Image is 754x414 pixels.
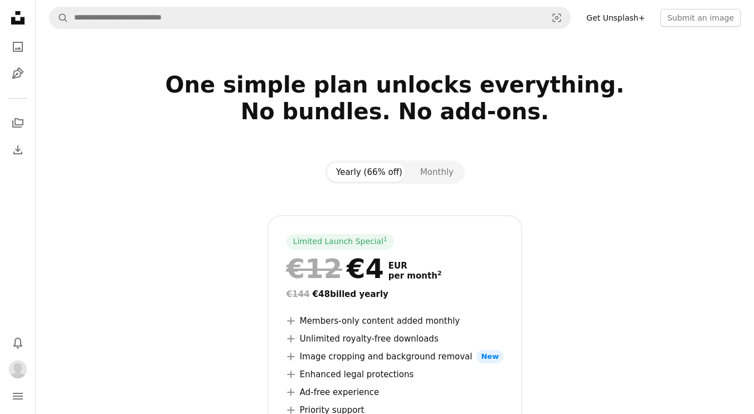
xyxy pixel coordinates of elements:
button: Visual search [543,7,570,28]
button: Monthly [411,163,463,182]
span: per month [388,271,442,281]
span: €144 [286,289,310,299]
a: 1 [381,236,390,247]
span: New [476,350,503,363]
a: Home — Unsplash [7,7,29,31]
h2: One simple plan unlocks everything. No bundles. No add-ons. [49,71,741,152]
a: Illustrations [7,62,29,85]
button: Yearly (66% off) [327,163,411,182]
button: Search Unsplash [50,7,69,28]
a: Download History [7,139,29,161]
button: Submit an image [660,9,741,27]
sup: 1 [383,236,387,242]
img: Avatar of user Steen Helmer [9,361,27,378]
li: Image cropping and background removal [286,350,503,363]
span: EUR [388,261,442,271]
button: Menu [7,385,29,407]
div: €48 billed yearly [286,288,503,301]
li: Members-only content added monthly [286,314,503,328]
button: Notifications [7,332,29,354]
a: 2 [435,271,444,281]
form: Find visuals sitewide [49,7,571,29]
div: Limited Launch Special [286,234,394,250]
a: Photos [7,36,29,58]
a: Get Unsplash+ [580,9,651,27]
li: Enhanced legal protections [286,368,503,381]
div: €4 [286,254,384,283]
span: €12 [286,254,342,283]
li: Ad-free experience [286,386,503,399]
button: Profile [7,358,29,381]
sup: 2 [437,270,442,277]
a: Collections [7,112,29,134]
li: Unlimited royalty-free downloads [286,332,503,345]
